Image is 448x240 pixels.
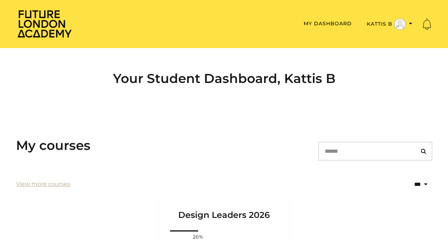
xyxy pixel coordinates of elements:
[16,71,432,86] h2: Your Student Dashboard, Kattis B
[16,180,70,188] a: View more courses
[365,18,414,30] button: Toggle menu
[159,198,290,229] a: Design Leaders 2026
[16,138,91,153] h3: My courses
[391,176,432,193] select: status
[16,9,73,38] img: Home Page
[304,20,352,27] a: My Dashboard
[167,198,281,220] h3: Design Leaders 2026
